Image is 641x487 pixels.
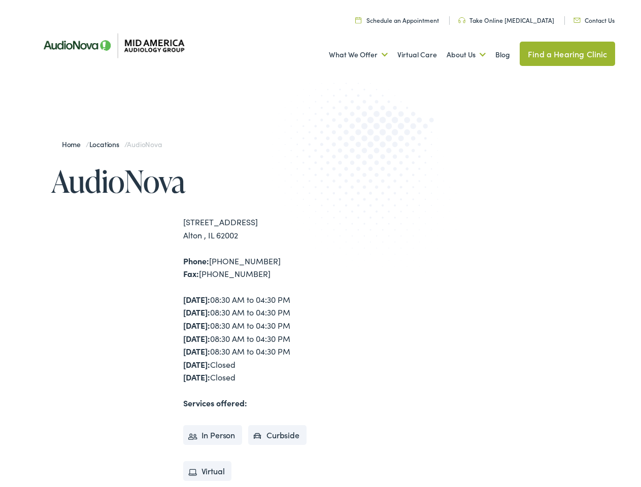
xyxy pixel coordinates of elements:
[183,216,321,241] div: [STREET_ADDRESS] Alton , IL 62002
[573,16,615,24] a: Contact Us
[355,16,439,24] a: Schedule an Appointment
[397,36,437,74] a: Virtual Care
[458,17,465,23] img: utility icon
[573,18,581,23] img: utility icon
[183,425,243,445] li: In Person
[183,294,210,305] strong: [DATE]:
[62,139,162,149] span: / /
[51,164,321,198] h1: AudioNova
[183,293,321,384] div: 08:30 AM to 04:30 PM 08:30 AM to 04:30 PM 08:30 AM to 04:30 PM 08:30 AM to 04:30 PM 08:30 AM to 0...
[62,139,86,149] a: Home
[183,359,210,370] strong: [DATE]:
[329,36,388,74] a: What We Offer
[183,345,210,357] strong: [DATE]:
[520,42,615,66] a: Find a Hearing Clinic
[447,36,486,74] a: About Us
[495,36,510,74] a: Blog
[183,461,232,481] li: Virtual
[183,255,321,281] div: [PHONE_NUMBER] [PHONE_NUMBER]
[127,139,161,149] span: AudioNova
[183,306,210,318] strong: [DATE]:
[183,371,210,382] strong: [DATE]:
[89,139,124,149] a: Locations
[458,16,554,24] a: Take Online [MEDICAL_DATA]
[183,320,210,331] strong: [DATE]:
[248,425,307,445] li: Curbside
[355,17,361,23] img: utility icon
[183,255,209,266] strong: Phone:
[183,333,210,344] strong: [DATE]:
[183,397,247,408] strong: Services offered:
[183,268,199,279] strong: Fax:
